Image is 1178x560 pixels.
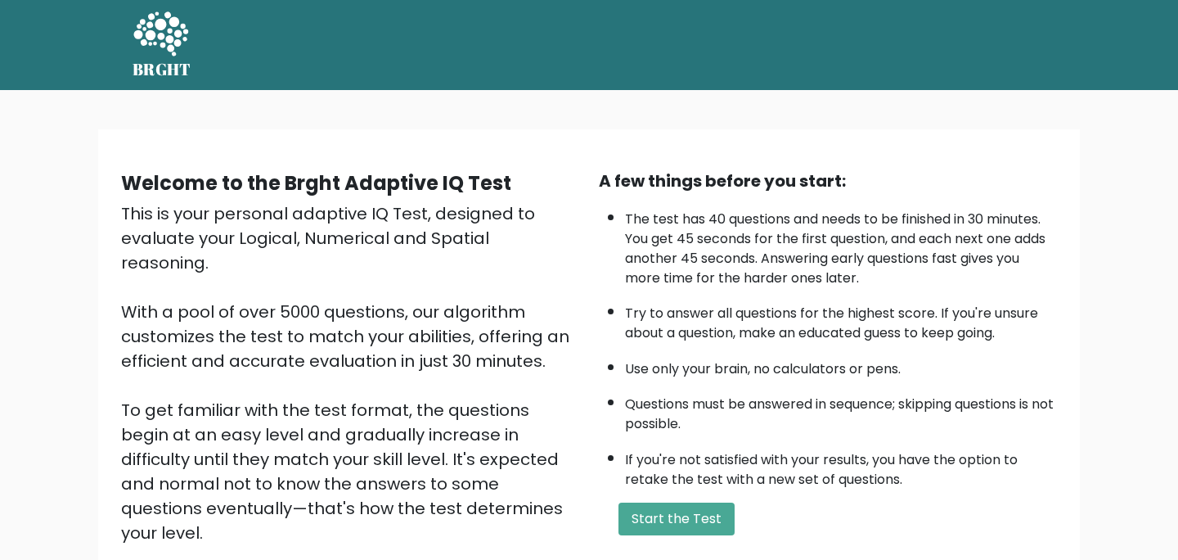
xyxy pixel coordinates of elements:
[599,169,1057,193] div: A few things before you start:
[133,7,191,84] a: BRGHT
[625,351,1057,379] li: Use only your brain, no calculators or pens.
[625,201,1057,288] li: The test has 40 questions and needs to be finished in 30 minutes. You get 45 seconds for the firs...
[625,442,1057,490] li: If you're not satisfied with your results, you have the option to retake the test with a new set ...
[121,169,511,196] b: Welcome to the Brght Adaptive IQ Test
[625,386,1057,434] li: Questions must be answered in sequence; skipping questions is not possible.
[625,296,1057,343] li: Try to answer all questions for the highest score. If you're unsure about a question, make an edu...
[618,503,735,535] button: Start the Test
[133,60,191,79] h5: BRGHT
